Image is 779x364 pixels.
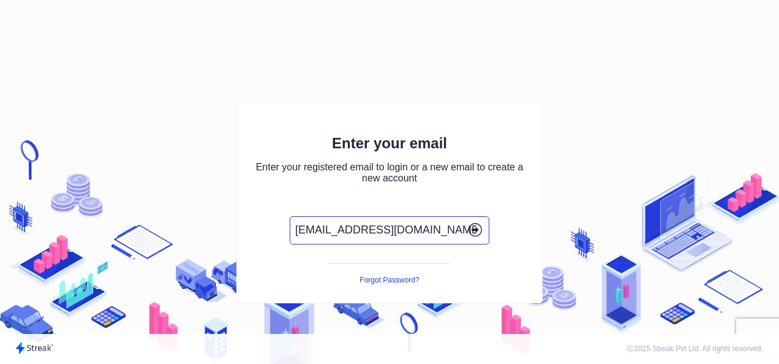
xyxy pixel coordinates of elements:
button: Forgot Password? [359,276,419,284]
img: streak_logo [16,342,53,354]
p: Enter your registered email to login or a new email to create a new account [255,162,524,184]
p: Enter your email [255,135,524,152]
button: Ⓒ2025 Streak Pvt Ltd. All rights reserved. [623,343,767,355]
input: Email Id [290,216,489,245]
